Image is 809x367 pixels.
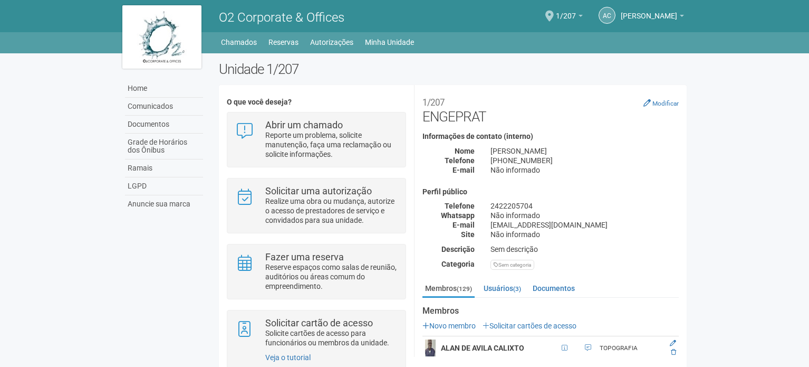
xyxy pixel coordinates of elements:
[265,185,372,196] strong: Solicitar uma autorização
[483,146,687,156] div: [PERSON_NAME]
[457,285,472,293] small: (129)
[483,220,687,230] div: [EMAIL_ADDRESS][DOMAIN_NAME]
[600,344,664,353] div: TOPOGRAFIA
[441,211,475,220] strong: Whatsapp
[422,322,476,330] a: Novo membro
[441,260,475,268] strong: Categoria
[483,322,576,330] a: Solicitar cartões de acesso
[125,159,203,177] a: Ramais
[556,13,583,22] a: 1/207
[235,186,397,225] a: Solicitar uma autorização Realize uma obra ou mudança, autorize o acesso de prestadores de serviç...
[483,211,687,220] div: Não informado
[365,35,414,50] a: Minha Unidade
[310,35,353,50] a: Autorizações
[422,93,679,125] h2: ENGEPRAT
[483,244,687,254] div: Sem descrição
[670,340,676,347] a: Editar membro
[441,344,524,352] strong: ALAN DE AVILA CALIXTO
[671,349,676,356] a: Excluir membro
[445,202,475,210] strong: Telefone
[643,99,679,107] a: Modificar
[599,7,615,24] a: AC
[235,252,397,291] a: Fazer uma reserva Reserve espaços como salas de reunião, auditórios ou áreas comum do empreendime...
[483,156,687,165] div: [PHONE_NUMBER]
[125,116,203,134] a: Documentos
[425,340,436,356] img: user.png
[441,245,475,253] strong: Descrição
[422,306,679,316] strong: Membros
[483,165,687,175] div: Não informado
[422,188,679,196] h4: Perfil público
[455,147,475,155] strong: Nome
[125,80,203,98] a: Home
[556,2,576,20] span: 1/207
[265,119,343,130] strong: Abrir um chamado
[422,133,679,140] h4: Informações de contato (interno)
[445,156,475,165] strong: Telefone
[268,35,298,50] a: Reservas
[481,280,524,296] a: Usuários(3)
[490,260,534,270] div: Sem categoria
[219,10,344,25] span: O2 Corporate & Offices
[125,134,203,159] a: Grade de Horários dos Ônibus
[265,262,398,291] p: Reserve espaços como salas de reunião, auditórios ou áreas comum do empreendimento.
[621,2,677,20] span: Andréa Cunha
[122,5,201,69] img: logo.jpg
[219,61,687,77] h2: Unidade 1/207
[221,35,257,50] a: Chamados
[452,221,475,229] strong: E-mail
[422,280,475,298] a: Membros(129)
[452,166,475,174] strong: E-mail
[235,120,397,159] a: Abrir um chamado Reporte um problema, solicite manutenção, faça uma reclamação ou solicite inform...
[621,13,684,22] a: [PERSON_NAME]
[235,318,397,347] a: Solicitar cartão de acesso Solicite cartões de acesso para funcionários ou membros da unidade.
[265,317,373,328] strong: Solicitar cartão de acesso
[265,353,311,362] a: Veja o tutorial
[513,285,521,293] small: (3)
[530,280,577,296] a: Documentos
[265,251,344,262] strong: Fazer uma reserva
[125,195,203,213] a: Anuncie sua marca
[652,100,679,107] small: Modificar
[265,130,398,159] p: Reporte um problema, solicite manutenção, faça uma reclamação ou solicite informações.
[483,230,687,239] div: Não informado
[483,201,687,211] div: 2422205704
[125,98,203,116] a: Comunicados
[125,177,203,195] a: LGPD
[461,230,475,239] strong: Site
[227,98,406,106] h4: O que você deseja?
[422,97,445,108] small: 1/207
[265,328,398,347] p: Solicite cartões de acesso para funcionários ou membros da unidade.
[265,196,398,225] p: Realize uma obra ou mudança, autorize o acesso de prestadores de serviço e convidados para sua un...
